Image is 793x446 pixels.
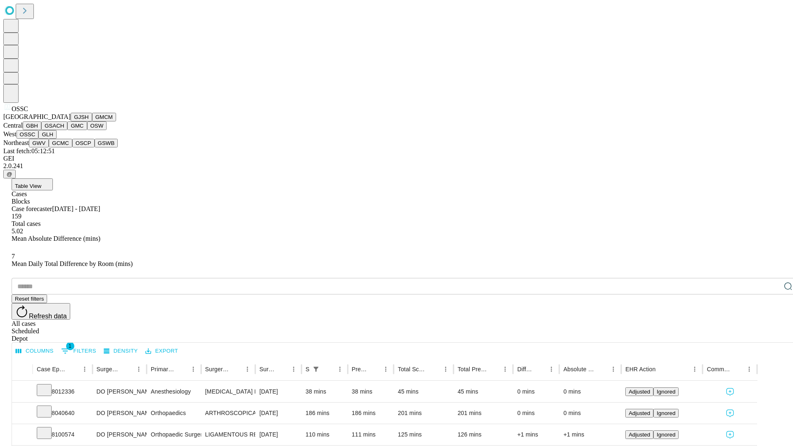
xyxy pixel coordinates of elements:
button: Menu [242,363,253,375]
button: Menu [188,363,199,375]
button: Menu [440,363,451,375]
button: Sort [428,363,440,375]
button: Ignored [653,409,679,418]
span: OSSC [12,105,28,112]
button: Adjusted [625,387,653,396]
div: 201 mins [458,403,509,424]
button: Menu [689,363,700,375]
div: 38 mins [352,381,390,402]
div: Predicted In Room Duration [352,366,368,372]
button: GMCM [92,113,116,121]
div: GEI [3,155,790,162]
div: 8100574 [37,424,88,445]
button: Sort [230,363,242,375]
div: 38 mins [306,381,344,402]
div: Case Epic Id [37,366,66,372]
div: [DATE] [259,381,297,402]
span: [DATE] - [DATE] [52,205,100,212]
span: Reset filters [15,296,44,302]
div: Total Predicted Duration [458,366,487,372]
button: Expand [16,406,28,421]
span: Adjusted [629,410,650,416]
div: Difference [517,366,533,372]
span: @ [7,171,12,177]
button: GSACH [41,121,67,130]
button: Sort [176,363,188,375]
button: Sort [656,363,668,375]
button: Show filters [310,363,322,375]
button: Menu [380,363,392,375]
div: 0 mins [563,381,617,402]
div: 45 mins [458,381,509,402]
button: GBH [23,121,41,130]
div: Orthopaedic Surgery [151,424,197,445]
button: Adjusted [625,409,653,418]
span: Last fetch: 05:12:51 [3,147,55,154]
button: Menu [743,363,755,375]
span: Total cases [12,220,40,227]
span: Ignored [657,410,675,416]
div: 201 mins [398,403,449,424]
div: +1 mins [563,424,617,445]
span: 1 [66,342,74,350]
button: Ignored [653,387,679,396]
div: DO [PERSON_NAME] [PERSON_NAME] Do [97,424,142,445]
button: GCMC [49,139,72,147]
button: Expand [16,385,28,399]
div: 110 mins [306,424,344,445]
span: Mean Daily Total Difference by Room (mins) [12,260,133,267]
div: Surgery Date [259,366,275,372]
div: 8040640 [37,403,88,424]
span: Ignored [657,389,675,395]
button: GWV [29,139,49,147]
button: Menu [79,363,90,375]
button: GJSH [71,113,92,121]
span: Central [3,122,23,129]
span: Mean Absolute Difference (mins) [12,235,100,242]
div: 186 mins [352,403,390,424]
button: OSW [87,121,107,130]
div: DO [PERSON_NAME] [PERSON_NAME] Do [97,403,142,424]
div: 1 active filter [310,363,322,375]
div: EHR Action [625,366,655,372]
div: 2.0.241 [3,162,790,170]
div: 45 mins [398,381,449,402]
button: Refresh data [12,303,70,320]
button: Menu [546,363,557,375]
button: OSSC [17,130,39,139]
span: Refresh data [29,313,67,320]
div: Comments [707,366,731,372]
button: Sort [488,363,499,375]
button: Menu [499,363,511,375]
button: Adjusted [625,430,653,439]
span: 5.02 [12,228,23,235]
div: [DATE] [259,424,297,445]
button: Sort [596,363,608,375]
div: 8012336 [37,381,88,402]
span: 7 [12,253,15,260]
span: Ignored [657,432,675,438]
div: 125 mins [398,424,449,445]
div: [MEDICAL_DATA] PRIMARY OR SECONDARY AGE [DEMOGRAPHIC_DATA] OR OVER [205,381,251,402]
button: Menu [288,363,299,375]
button: Sort [276,363,288,375]
button: Table View [12,178,53,190]
button: GLH [38,130,56,139]
div: Anesthesiology [151,381,197,402]
div: DO [PERSON_NAME] [PERSON_NAME] Do [97,381,142,402]
div: ARTHROSCOPICALLY AIDED ACL RECONSTRUCTION [205,403,251,424]
button: Sort [732,363,743,375]
span: Table View [15,183,41,189]
div: Orthopaedics [151,403,197,424]
button: Sort [67,363,79,375]
div: Total Scheduled Duration [398,366,427,372]
button: Ignored [653,430,679,439]
div: Scheduled In Room Duration [306,366,309,372]
button: Select columns [14,345,56,358]
button: Menu [334,363,346,375]
button: OSCP [72,139,95,147]
div: 111 mins [352,424,390,445]
div: [DATE] [259,403,297,424]
button: Sort [534,363,546,375]
button: Sort [368,363,380,375]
